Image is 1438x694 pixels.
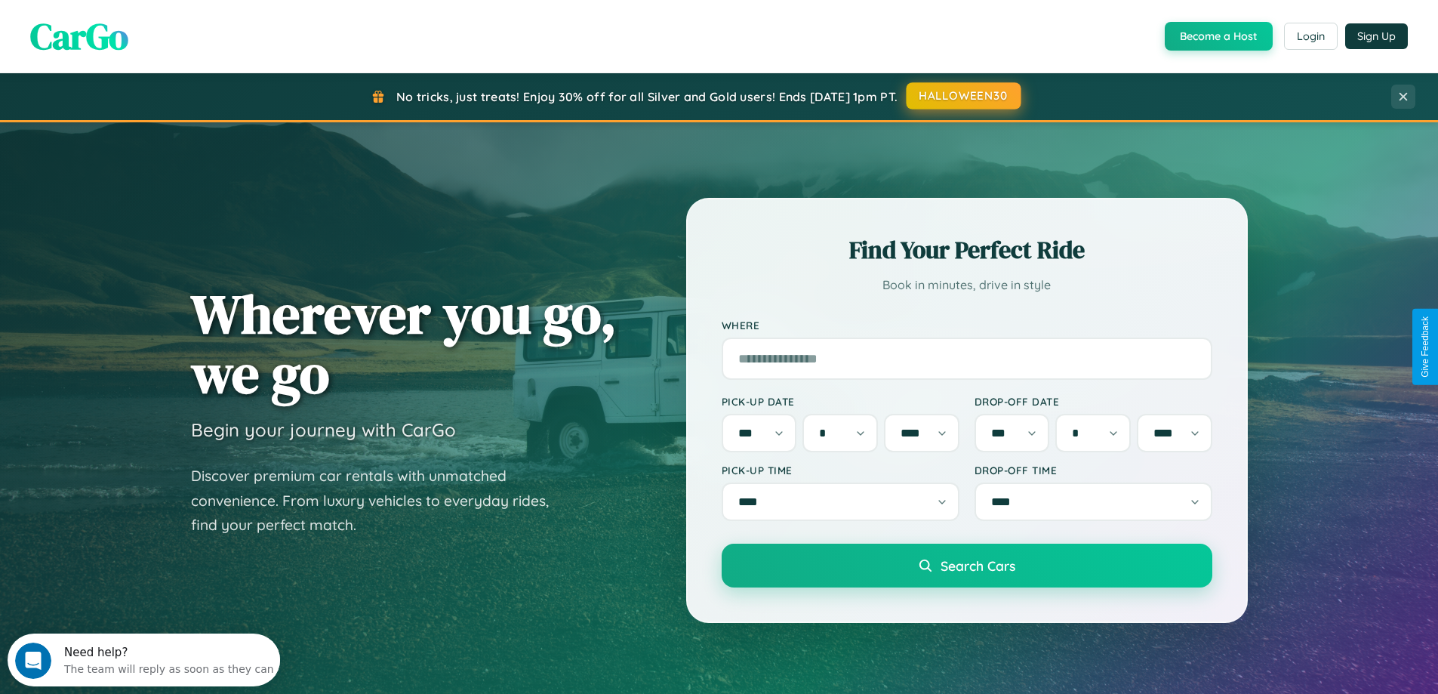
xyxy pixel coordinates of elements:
[975,464,1212,477] label: Drop-off Time
[975,395,1212,408] label: Drop-off Date
[191,464,568,538] p: Discover premium car rentals with unmatched convenience. From luxury vehicles to everyday rides, ...
[1165,22,1273,51] button: Become a Host
[6,6,281,48] div: Open Intercom Messenger
[722,395,959,408] label: Pick-up Date
[722,544,1212,588] button: Search Cars
[1284,23,1338,50] button: Login
[722,464,959,477] label: Pick-up Time
[722,233,1212,267] h2: Find Your Perfect Ride
[57,25,266,41] div: The team will reply as soon as they can
[396,89,898,104] span: No tricks, just treats! Enjoy 30% off for all Silver and Gold users! Ends [DATE] 1pm PT.
[8,634,280,686] iframe: Intercom live chat discovery launcher
[191,418,456,441] h3: Begin your journey with CarGo
[1420,316,1430,378] div: Give Feedback
[907,82,1021,109] button: HALLOWEEN30
[15,643,51,679] iframe: Intercom live chat
[941,557,1015,574] span: Search Cars
[1345,23,1408,49] button: Sign Up
[191,284,617,403] h1: Wherever you go, we go
[722,319,1212,332] label: Where
[30,11,128,61] span: CarGo
[57,13,266,25] div: Need help?
[722,274,1212,296] p: Book in minutes, drive in style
